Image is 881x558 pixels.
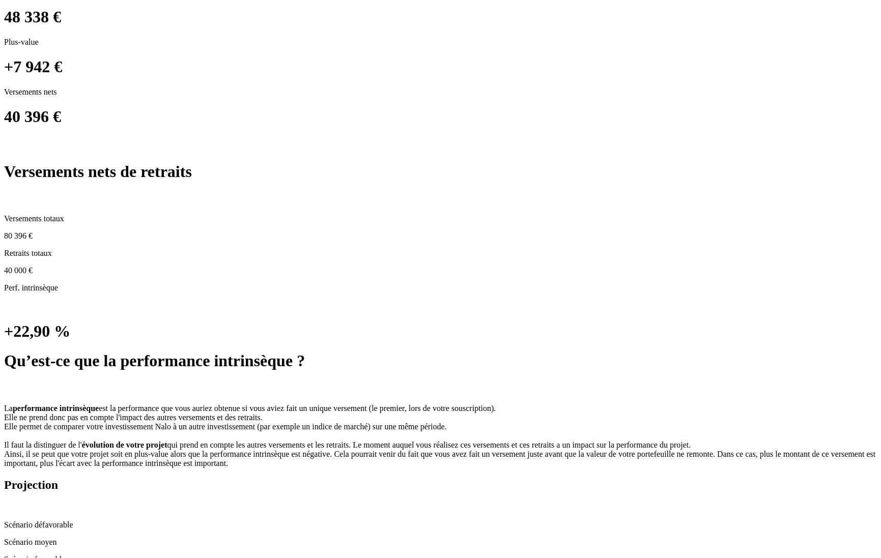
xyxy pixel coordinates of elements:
p: Retraits totaux [4,249,877,258]
h2: Projection [4,478,877,492]
p: 80 396 € [4,231,877,241]
span: qui prend en compte les autres versements et les retraits. Le moment auquel vous réalisez ces ver... [167,440,691,449]
span: La [4,404,13,413]
span: Elle ne prend donc pas en compte l'impact des autres versements et des retraits. [4,413,263,422]
span: est la performance que vous auriez obtenue si vous aviez fait un unique versement (le premier, lo... [99,404,496,413]
p: Versements nets [4,87,877,97]
h1: Qu’est-ce que la performance intrinsèque ? [4,351,877,370]
h1: 40 396 € [4,107,877,126]
span: Elle permet de comparer votre investissement Nalo à un autre investissement (par exemple un indic... [4,422,446,431]
span: performance intrinsèque [13,404,99,413]
h1: +7 942 € [4,57,877,76]
h1: Versements nets de retraits [4,162,877,181]
h1: 48 338 € [4,8,877,26]
p: Scénario moyen [4,538,877,547]
p: Plus-value [4,38,877,47]
p: Versements totaux [4,214,877,223]
p: 40 000 € [4,266,877,275]
span: Ainsi, il se peut que votre projet soit en plus-value alors que la performance intrinsèque est né... [4,450,875,467]
p: Perf. intrinsèque [4,283,877,292]
span: évolution de votre projet [82,440,167,449]
p: Scénario défavorable [4,520,877,530]
span: Il faut la distinguer de l' [4,440,82,449]
h1: +22,90 % [4,322,877,341]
